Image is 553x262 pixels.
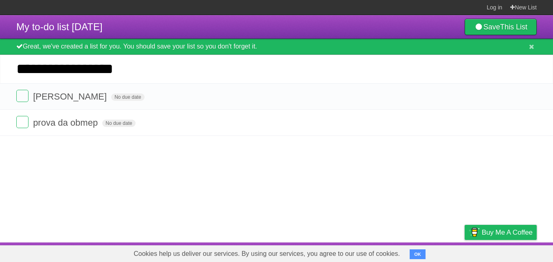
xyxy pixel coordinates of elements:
[33,118,100,128] span: prova da obmep
[33,91,109,102] span: [PERSON_NAME]
[356,244,373,260] a: About
[465,19,537,35] a: SaveThis List
[16,116,29,128] label: Done
[102,120,135,127] span: No due date
[125,246,408,262] span: Cookies help us deliver our services. By using our services, you agree to our use of cookies.
[482,225,533,240] span: Buy me a coffee
[469,225,480,239] img: Buy me a coffee
[465,225,537,240] a: Buy me a coffee
[16,21,103,32] span: My to-do list [DATE]
[454,244,475,260] a: Privacy
[383,244,416,260] a: Developers
[500,23,527,31] b: This List
[410,249,426,259] button: OK
[111,93,144,101] span: No due date
[16,90,29,102] label: Done
[485,244,537,260] a: Suggest a feature
[426,244,444,260] a: Terms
